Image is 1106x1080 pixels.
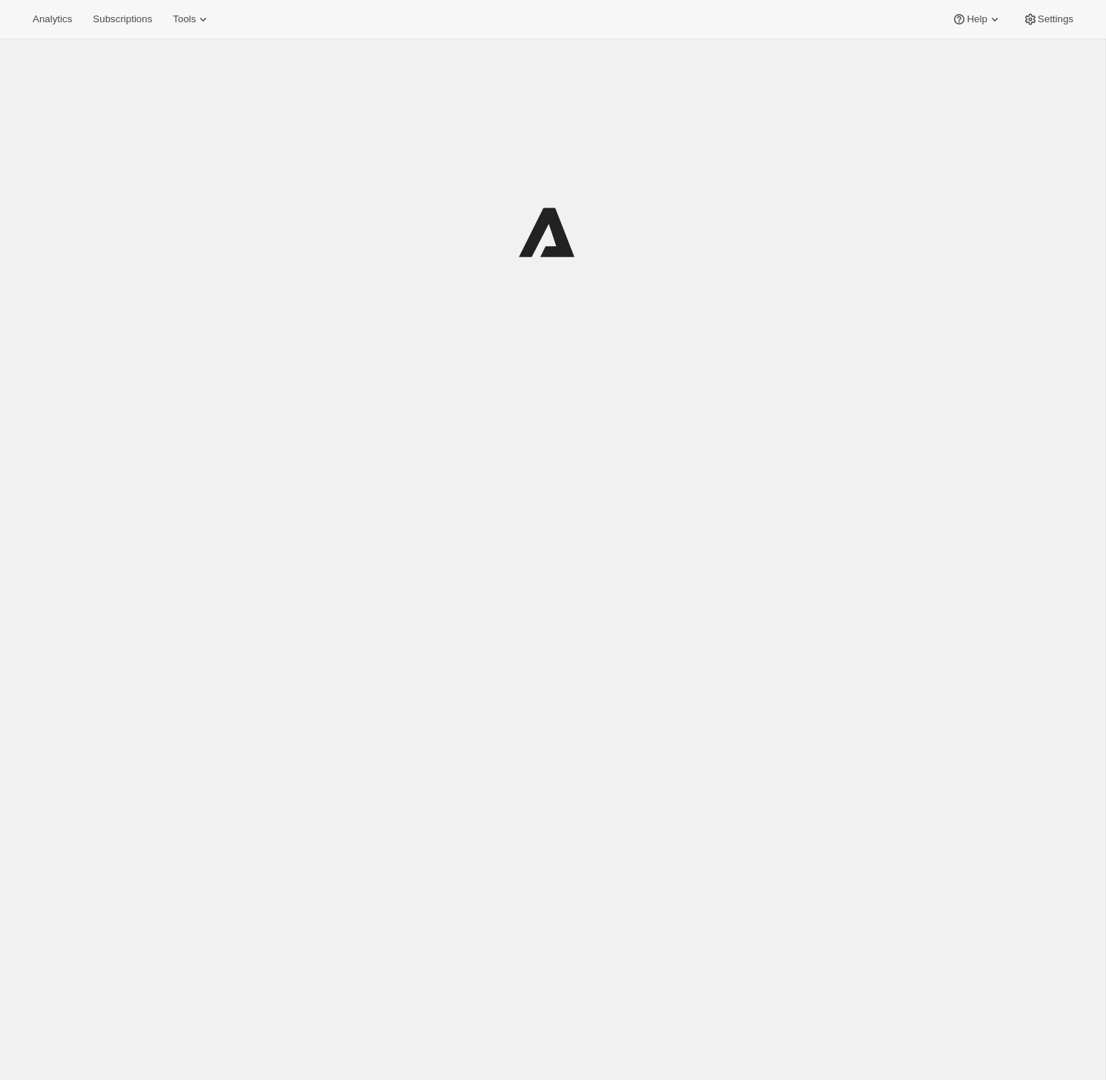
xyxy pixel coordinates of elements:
button: Subscriptions [84,9,161,30]
span: Subscriptions [93,13,152,25]
button: Settings [1014,9,1082,30]
span: Settings [1038,13,1073,25]
button: Analytics [24,9,81,30]
span: Analytics [33,13,72,25]
span: Help [967,13,987,25]
button: Help [943,9,1010,30]
button: Tools [164,9,219,30]
span: Tools [173,13,196,25]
